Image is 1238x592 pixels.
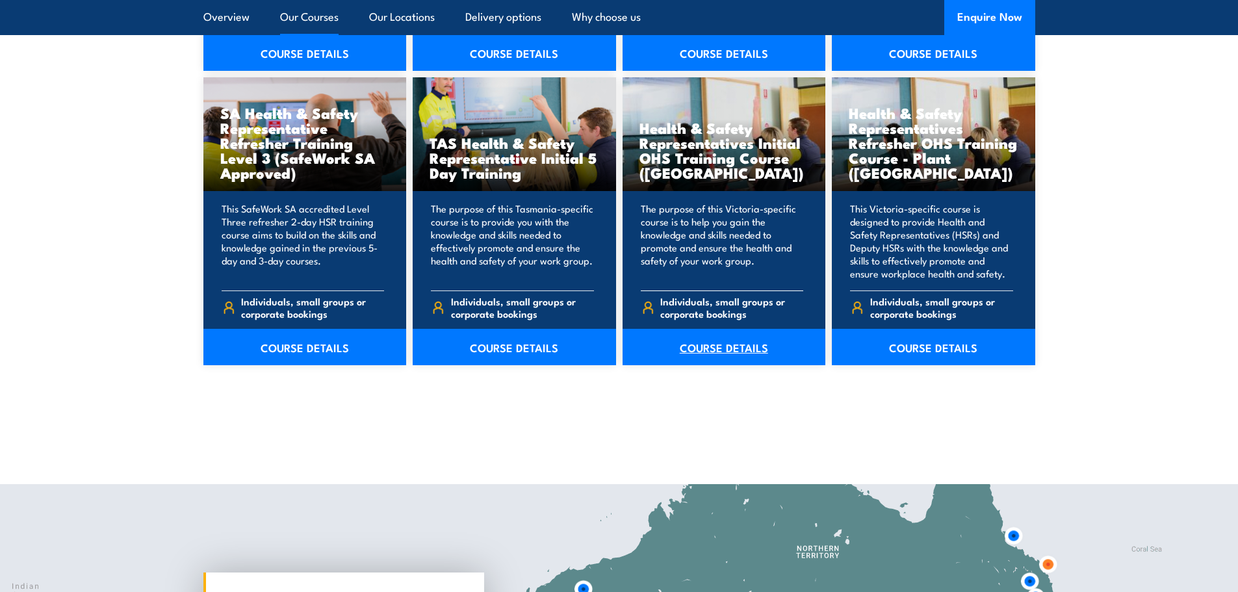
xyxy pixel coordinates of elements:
span: Individuals, small groups or corporate bookings [870,295,1013,320]
span: Individuals, small groups or corporate bookings [451,295,594,320]
a: COURSE DETAILS [623,34,826,71]
a: COURSE DETAILS [832,34,1035,71]
span: Individuals, small groups or corporate bookings [660,295,803,320]
p: This Victoria-specific course is designed to provide Health and Safety Representatives (HSRs) and... [850,202,1013,280]
a: COURSE DETAILS [623,329,826,365]
p: This SafeWork SA accredited Level Three refresher 2-day HSR training course aims to build on the ... [222,202,385,280]
p: The purpose of this Tasmania-specific course is to provide you with the knowledge and skills need... [431,202,594,280]
h3: Health & Safety Representatives Refresher OHS Training Course - Plant ([GEOGRAPHIC_DATA]) [849,105,1018,180]
a: COURSE DETAILS [832,329,1035,365]
a: COURSE DETAILS [413,329,616,365]
a: COURSE DETAILS [203,329,407,365]
a: COURSE DETAILS [413,34,616,71]
h3: Health & Safety Representatives Initial OHS Training Course ([GEOGRAPHIC_DATA]) [639,120,809,180]
span: Individuals, small groups or corporate bookings [241,295,384,320]
a: COURSE DETAILS [203,34,407,71]
p: The purpose of this Victoria-specific course is to help you gain the knowledge and skills needed ... [641,202,804,280]
h3: SA Health & Safety Representative Refresher Training Level 3 (SafeWork SA Approved) [220,105,390,180]
h3: TAS Health & Safety Representative Initial 5 Day Training [430,135,599,180]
